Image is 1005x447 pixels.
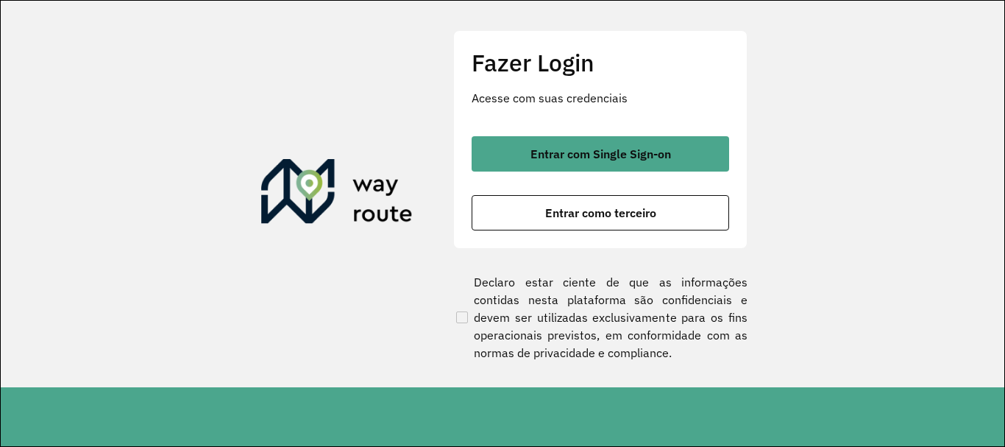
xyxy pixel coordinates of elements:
label: Declaro estar ciente de que as informações contidas nesta plataforma são confidenciais e devem se... [453,273,747,362]
h2: Fazer Login [472,49,729,77]
button: button [472,136,729,172]
p: Acesse com suas credenciais [472,89,729,107]
button: button [472,195,729,230]
span: Entrar com Single Sign-on [530,148,671,160]
img: Roteirizador AmbevTech [261,159,413,230]
span: Entrar como terceiro [545,207,656,219]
